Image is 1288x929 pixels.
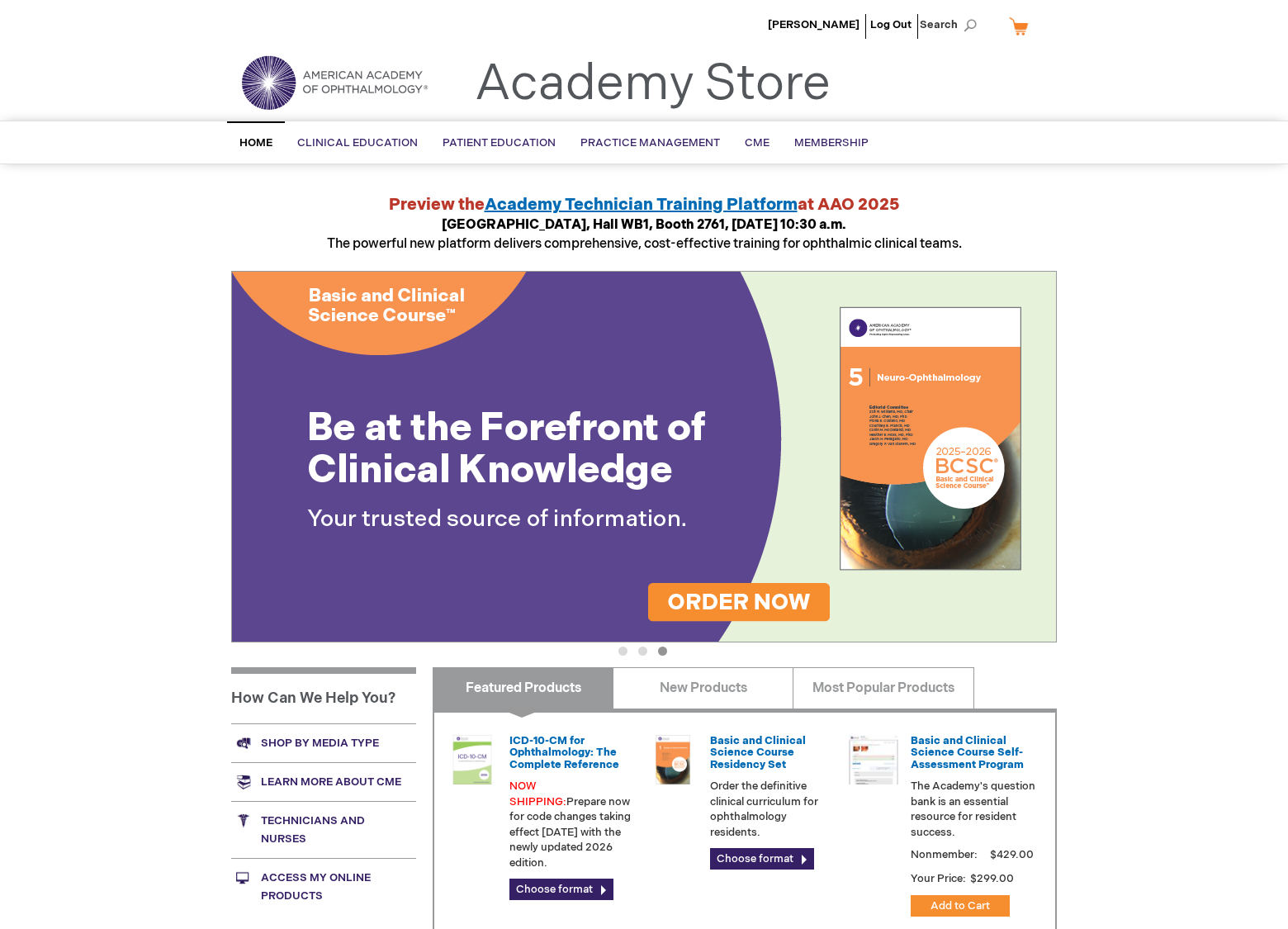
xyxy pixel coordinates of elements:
[389,195,900,215] strong: Preview the at AAO 2025
[297,136,418,149] span: Clinical Education
[231,762,416,801] a: Learn more about CME
[618,647,627,656] button: 1 of 3
[447,735,497,784] img: 0120008u_42.png
[870,18,912,31] a: Log Out
[231,858,416,915] a: Access My Online Products
[509,734,619,771] a: ICD-10-CM for Ophthalmology: The Complete Reference
[580,136,720,149] span: Practice Management
[475,55,831,114] a: Academy Store
[443,136,556,149] span: Patient Education
[658,647,667,656] button: 3 of 3
[710,779,836,840] p: Order the definitive clinical curriculum for ophthalmology residents.
[911,779,1036,840] p: The Academy's question bank is an essential resource for resident success.
[911,845,978,865] strong: Nonmember:
[327,217,962,252] span: The powerful new platform delivers comprehensive, cost-effective training for ophthalmic clinical...
[231,723,416,762] a: Shop by media type
[920,8,983,41] span: Search
[849,735,898,784] img: bcscself_20.jpg
[648,735,698,784] img: 02850963u_47.png
[485,195,798,215] a: Academy Technician Training Platform
[509,779,635,870] p: Prepare now for code changes taking effect [DATE] with the newly updated 2026 edition.
[987,848,1036,861] span: $429.00
[231,667,416,723] h1: How Can We Help You?
[911,872,966,885] strong: Your Price:
[794,136,869,149] span: Membership
[745,136,769,149] span: CME
[442,217,846,233] strong: [GEOGRAPHIC_DATA], Hall WB1, Booth 2761, [DATE] 10:30 a.m.
[509,780,566,808] font: NOW SHIPPING:
[968,872,1016,885] span: $299.00
[509,879,613,900] a: Choose format
[239,136,272,149] span: Home
[710,734,806,771] a: Basic and Clinical Science Course Residency Set
[710,848,814,870] a: Choose format
[911,895,1010,917] button: Add to Cart
[911,734,1024,771] a: Basic and Clinical Science Course Self-Assessment Program
[793,667,973,709] a: Most Popular Products
[433,667,613,709] a: Featured Products
[930,899,990,912] span: Add to Cart
[231,801,416,858] a: Technicians and nurses
[613,667,793,709] a: New Products
[768,18,859,31] a: [PERSON_NAME]
[638,647,647,656] button: 2 of 3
